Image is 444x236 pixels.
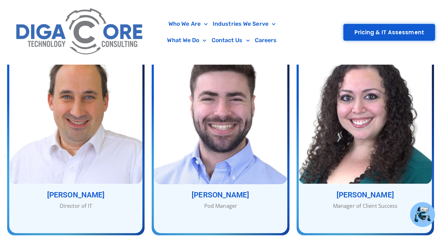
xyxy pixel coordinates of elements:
[154,202,287,210] div: Pod Manager
[9,191,142,199] h3: [PERSON_NAME]
[299,43,432,185] img: Julie Kreuter - Manager of Client Success
[9,43,142,185] img: Aryeh-Greenspan - Director of IT
[299,191,432,199] h3: [PERSON_NAME]
[166,16,210,32] a: Who We Are
[209,32,252,49] a: Contact Us
[154,43,287,185] img: Rob-Wenger - Pod Manager
[154,191,287,199] h3: [PERSON_NAME]
[210,16,278,32] a: Industries We Serve
[9,202,142,210] div: Director of IT
[343,24,435,41] a: Pricing & IT Assessment
[165,32,209,49] a: What We Do
[299,202,432,210] div: Manager of Client Success
[252,32,279,49] a: Careers
[12,4,147,61] img: Digacore Logo
[354,30,424,35] span: Pricing & IT Assessment
[151,16,293,49] nav: Menu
